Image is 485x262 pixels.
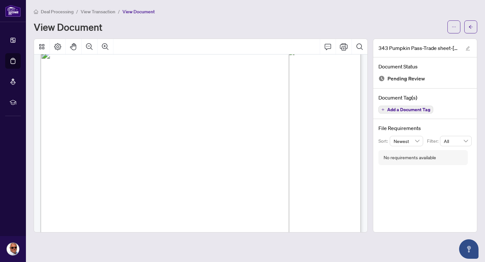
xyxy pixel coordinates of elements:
[76,8,78,15] li: /
[427,137,440,145] p: Filter:
[459,239,479,259] button: Open asap
[378,124,472,132] h4: File Requirements
[466,46,470,51] span: edit
[378,94,472,101] h4: Document Tag(s)
[81,9,115,15] span: View Transaction
[41,9,74,15] span: Deal Processing
[122,9,155,15] span: View Document
[5,5,21,17] img: logo
[468,25,473,29] span: arrow-left
[378,106,433,113] button: Add a Document Tag
[384,154,436,161] div: No requirements available
[378,75,385,82] img: Document Status
[387,107,430,112] span: Add a Document Tag
[7,243,19,255] img: Profile Icon
[378,63,472,70] h4: Document Status
[452,25,456,29] span: ellipsis
[394,136,420,146] span: Newest
[34,9,38,14] span: home
[118,8,120,15] li: /
[378,137,390,145] p: Sort:
[34,22,102,32] h1: View Document
[381,108,385,111] span: plus
[387,74,425,83] span: Pending Review
[378,44,459,52] span: 343 Pumpkin Pass-Trade sheet-[PERSON_NAME] to review.pdf
[444,136,468,146] span: All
